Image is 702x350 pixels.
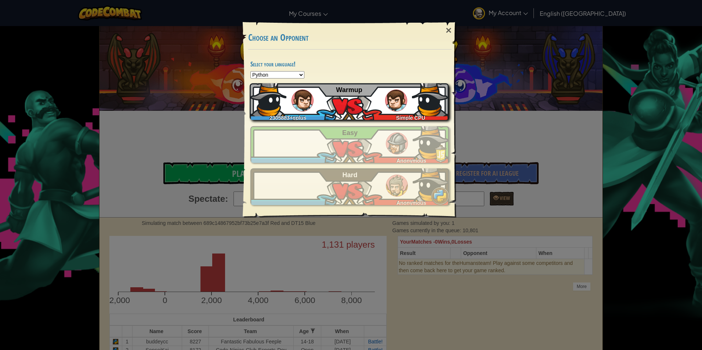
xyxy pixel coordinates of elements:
a: 2305883+gplusSimple CPU [250,83,449,120]
img: wF3TTLQywh5LQAAAABJRU5ErkJggg== [413,165,449,201]
img: wF3TTLQywh5LQAAAABJRU5ErkJggg== [413,123,449,159]
span: Warmup [336,86,362,94]
h4: Select your language! [250,61,449,68]
img: wF3TTLQywh5LQAAAABJRU5ErkJggg== [412,80,449,116]
span: Simple CPU [396,115,425,121]
div: × [440,20,457,41]
a: Anonymous [250,126,449,163]
a: Anonymous [250,168,449,205]
img: humans_ladder_easy.png [386,132,408,154]
span: Easy [342,129,358,136]
img: humans_ladder_tutorial.png [385,90,407,112]
img: humans_ladder_hard.png [386,175,408,197]
span: 2305883+gplus [269,115,306,121]
h3: Choose an Opponent [248,33,452,43]
span: Anonymous [397,200,426,206]
span: Anonymous [397,158,426,164]
img: humans_ladder_tutorial.png [292,90,314,112]
img: wF3TTLQywh5LQAAAABJRU5ErkJggg== [250,80,286,116]
span: Hard [343,171,358,179]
